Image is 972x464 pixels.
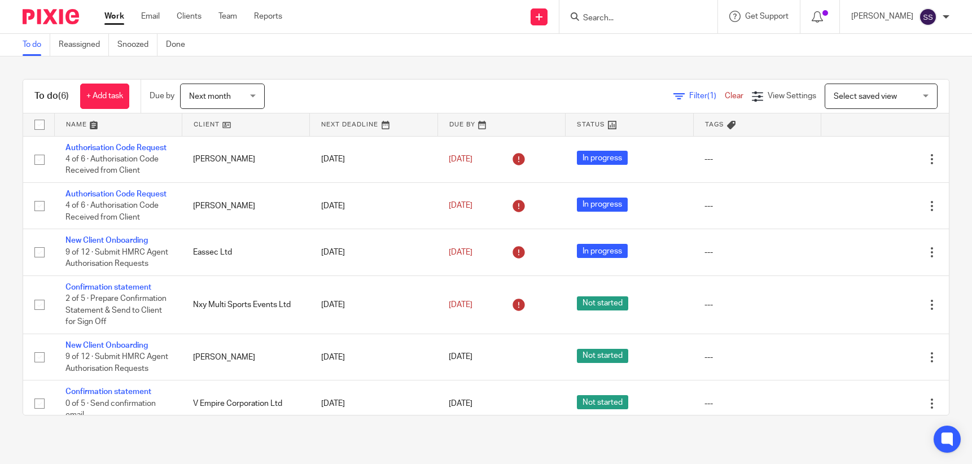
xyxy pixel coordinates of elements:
[65,353,168,373] span: 9 of 12 · Submit HMRC Agent Authorisation Requests
[65,190,167,198] a: Authorisation Code Request
[449,301,472,309] span: [DATE]
[582,14,684,24] input: Search
[65,388,151,396] a: Confirmation statement
[104,11,124,22] a: Work
[150,90,174,102] p: Due by
[65,342,148,349] a: New Client Onboarding
[182,334,309,380] td: [PERSON_NAME]
[80,84,129,109] a: + Add task
[218,11,237,22] a: Team
[177,11,202,22] a: Clients
[182,182,309,229] td: [PERSON_NAME]
[577,151,628,165] span: In progress
[310,182,437,229] td: [DATE]
[577,244,628,258] span: In progress
[310,380,437,427] td: [DATE]
[449,202,472,210] span: [DATE]
[182,275,309,334] td: Nxy Multi Sports Events Ltd
[449,155,472,163] span: [DATE]
[34,90,69,102] h1: To do
[449,248,472,256] span: [DATE]
[449,353,472,361] span: [DATE]
[725,92,743,100] a: Clear
[704,352,809,363] div: ---
[768,92,816,100] span: View Settings
[851,11,913,22] p: [PERSON_NAME]
[310,275,437,334] td: [DATE]
[254,11,282,22] a: Reports
[689,92,725,100] span: Filter
[704,398,809,409] div: ---
[166,34,194,56] a: Done
[141,11,160,22] a: Email
[310,229,437,275] td: [DATE]
[65,283,151,291] a: Confirmation statement
[577,198,628,212] span: In progress
[705,121,724,128] span: Tags
[577,349,628,363] span: Not started
[59,34,109,56] a: Reassigned
[745,12,789,20] span: Get Support
[834,93,897,100] span: Select saved view
[189,93,231,100] span: Next month
[182,380,309,427] td: V Empire Corporation Ltd
[23,34,50,56] a: To do
[182,136,309,182] td: [PERSON_NAME]
[117,34,157,56] a: Snoozed
[65,295,167,326] span: 2 of 5 · Prepare Confirmation Statement & Send to Client for Sign Off
[65,237,148,244] a: New Client Onboarding
[577,395,628,409] span: Not started
[65,248,168,268] span: 9 of 12 · Submit HMRC Agent Authorisation Requests
[919,8,937,26] img: svg%3E
[704,299,809,310] div: ---
[449,400,472,408] span: [DATE]
[704,200,809,212] div: ---
[65,202,159,222] span: 4 of 6 · Authorisation Code Received from Client
[65,155,159,175] span: 4 of 6 · Authorisation Code Received from Client
[704,154,809,165] div: ---
[704,247,809,258] div: ---
[310,334,437,380] td: [DATE]
[23,9,79,24] img: Pixie
[707,92,716,100] span: (1)
[182,229,309,275] td: Eassec Ltd
[58,91,69,100] span: (6)
[65,144,167,152] a: Authorisation Code Request
[310,136,437,182] td: [DATE]
[65,400,156,419] span: 0 of 5 · Send confirmation email
[577,296,628,310] span: Not started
